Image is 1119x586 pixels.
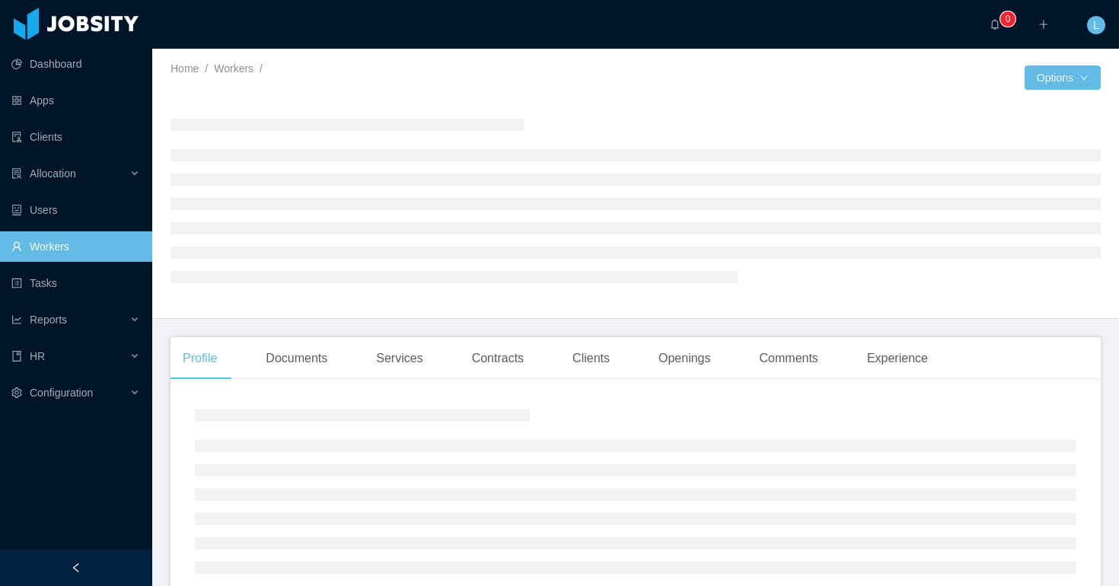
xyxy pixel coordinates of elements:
[560,337,622,380] div: Clients
[990,19,1000,30] i: icon: bell
[11,231,140,262] a: icon: userWorkers
[1000,11,1015,27] sup: 0
[11,351,22,361] i: icon: book
[30,387,93,399] span: Configuration
[1025,65,1101,90] button: Optionsicon: down
[30,314,67,326] span: Reports
[1093,16,1099,34] span: L
[11,122,140,152] a: icon: auditClients
[460,337,536,380] div: Contracts
[205,62,208,75] span: /
[253,337,340,380] div: Documents
[11,49,140,79] a: icon: pie-chartDashboard
[748,337,830,380] div: Comments
[171,62,199,75] a: Home
[11,314,22,325] i: icon: line-chart
[11,268,140,298] a: icon: profileTasks
[214,62,253,75] a: Workers
[364,337,435,380] div: Services
[30,167,76,180] span: Allocation
[30,350,45,362] span: HR
[855,337,940,380] div: Experience
[11,85,140,116] a: icon: appstoreApps
[260,62,263,75] span: /
[11,195,140,225] a: icon: robotUsers
[11,168,22,179] i: icon: solution
[11,387,22,398] i: icon: setting
[646,337,723,380] div: Openings
[1038,19,1049,30] i: icon: plus
[171,337,229,380] div: Profile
